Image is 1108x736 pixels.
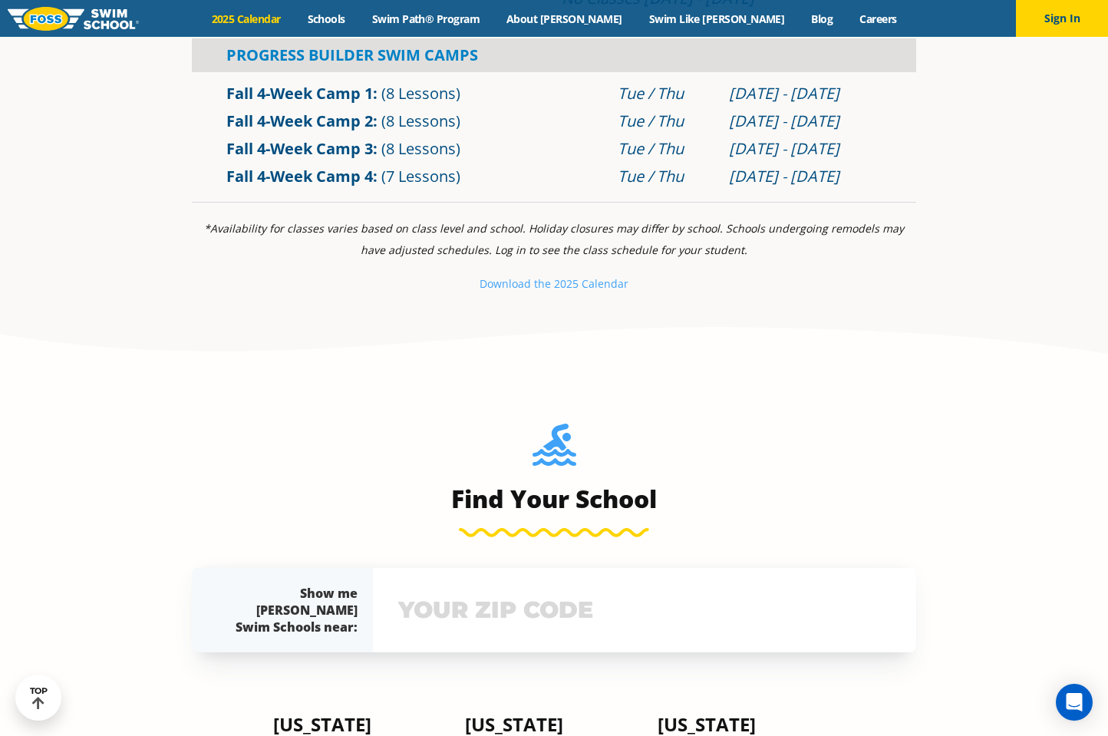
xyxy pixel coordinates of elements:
input: YOUR ZIP CODE [394,588,895,632]
a: Fall 4-Week Camp 1 [226,83,373,104]
span: (7 Lessons) [381,166,460,186]
div: Tue / Thu [618,83,714,104]
div: [DATE] - [DATE] [729,166,882,187]
div: Progress Builder Swim Camps [192,38,916,72]
span: (8 Lessons) [381,83,460,104]
h4: [US_STATE] [658,714,835,735]
a: Swim Like [PERSON_NAME] [635,12,798,26]
small: e 2025 Calendar [545,276,628,291]
h4: [US_STATE] [465,714,642,735]
a: Fall 4-Week Camp 4 [226,166,373,186]
div: [DATE] - [DATE] [729,138,882,160]
div: Tue / Thu [618,166,714,187]
img: Foss-Location-Swimming-Pool-Person.svg [533,424,576,476]
span: (8 Lessons) [381,138,460,159]
span: (8 Lessons) [381,111,460,131]
a: Schools [294,12,358,26]
a: About [PERSON_NAME] [493,12,636,26]
a: Blog [798,12,846,26]
div: TOP [30,686,48,710]
small: Download th [480,276,545,291]
h3: Find Your School [192,484,916,514]
a: 2025 Calendar [198,12,294,26]
i: *Availability for classes varies based on class level and school. Holiday closures may differ by ... [204,221,904,257]
div: Show me [PERSON_NAME] Swim Schools near: [223,585,358,635]
div: Open Intercom Messenger [1056,684,1093,721]
a: Download the 2025 Calendar [480,276,628,291]
img: FOSS Swim School Logo [8,7,139,31]
h4: [US_STATE] [273,714,450,735]
a: Careers [846,12,910,26]
div: Tue / Thu [618,111,714,132]
div: [DATE] - [DATE] [729,111,882,132]
a: Fall 4-Week Camp 3 [226,138,373,159]
a: Swim Path® Program [358,12,493,26]
a: Fall 4-Week Camp 2 [226,111,373,131]
div: Tue / Thu [618,138,714,160]
div: [DATE] - [DATE] [729,83,882,104]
